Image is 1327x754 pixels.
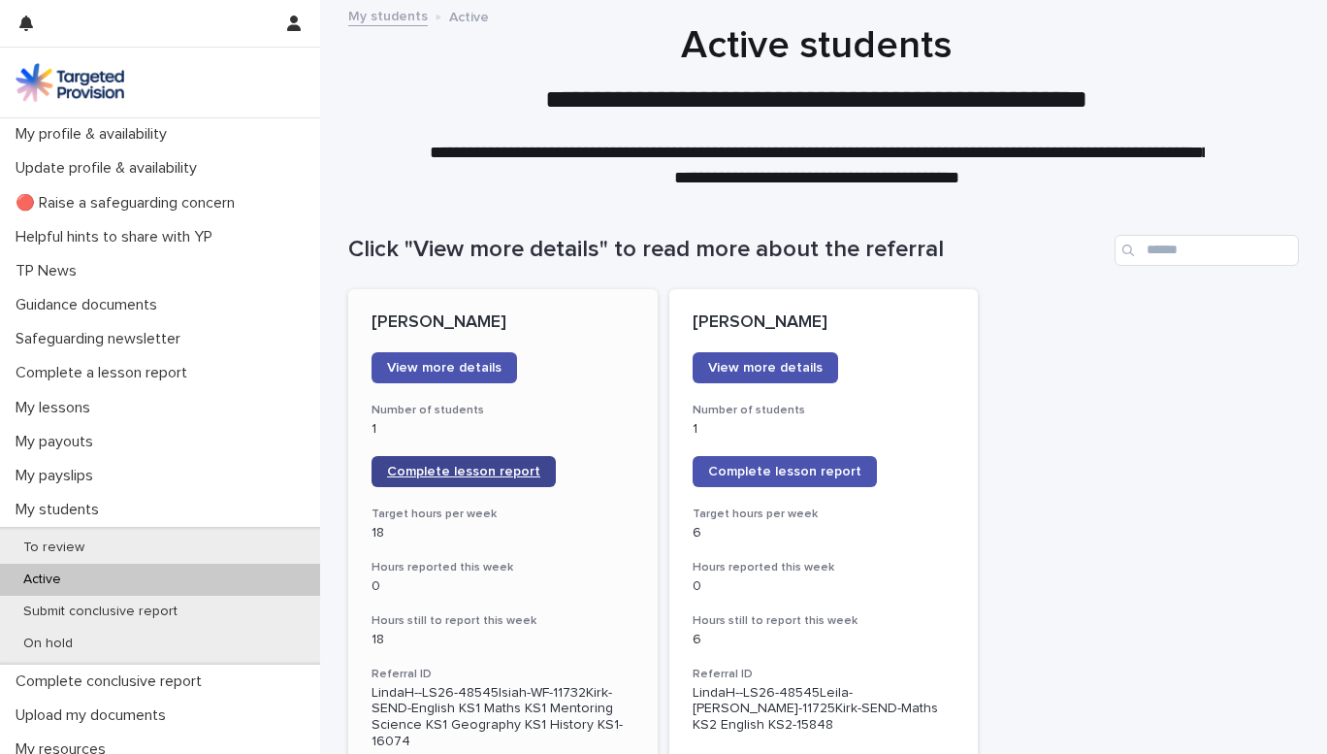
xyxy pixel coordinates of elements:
p: 18 [372,525,634,541]
h3: Referral ID [693,667,955,682]
a: My students [348,4,428,26]
p: To review [8,540,100,556]
p: My payslips [8,467,109,485]
p: 0 [372,578,634,595]
a: View more details [372,352,517,383]
p: Complete a lesson report [8,364,203,382]
p: 🔴 Raise a safeguarding concern [8,194,250,213]
h3: Target hours per week [693,507,955,522]
h1: Active students [341,22,1292,69]
h3: Number of students [693,403,955,418]
p: My payouts [8,433,109,451]
span: Complete lesson report [387,465,540,478]
p: 18 [372,632,634,648]
h3: Hours still to report this week [693,613,955,629]
p: 0 [693,578,955,595]
p: On hold [8,636,88,652]
p: 1 [693,421,955,438]
p: Update profile & availability [8,159,212,178]
h3: Referral ID [372,667,634,682]
h3: Hours reported this week [693,560,955,575]
p: My students [8,501,114,519]
p: Active [8,572,77,588]
p: 6 [693,632,955,648]
a: View more details [693,352,838,383]
p: Active [449,5,489,26]
p: 1 [372,421,634,438]
h3: Hours reported this week [372,560,634,575]
p: Guidance documents [8,296,173,314]
p: Safeguarding newsletter [8,330,196,348]
input: Search [1115,235,1299,266]
p: Complete conclusive report [8,672,217,691]
h3: Target hours per week [372,507,634,522]
p: TP News [8,262,92,280]
span: View more details [708,361,823,375]
a: Complete lesson report [372,456,556,487]
p: Upload my documents [8,706,181,725]
h1: Click "View more details" to read more about the referral [348,236,1107,264]
p: My profile & availability [8,125,182,144]
p: [PERSON_NAME] [372,312,634,334]
p: LindaH--LS26-48545Leila-[PERSON_NAME]-11725Kirk-SEND-Maths KS2 English KS2-15848 [693,685,955,734]
p: 6 [693,525,955,541]
p: Submit conclusive report [8,604,193,620]
a: Complete lesson report [693,456,877,487]
span: Complete lesson report [708,465,861,478]
p: Helpful hints to share with YP [8,228,228,246]
span: View more details [387,361,502,375]
img: M5nRWzHhSzIhMunXDL62 [16,63,124,102]
h3: Hours still to report this week [372,613,634,629]
p: [PERSON_NAME] [693,312,955,334]
h3: Number of students [372,403,634,418]
p: LindaH--LS26-48545Isiah-WF-11732Kirk-SEND-English KS1 Maths KS1 Mentoring Science KS1 Geography K... [372,685,634,750]
p: My lessons [8,399,106,417]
